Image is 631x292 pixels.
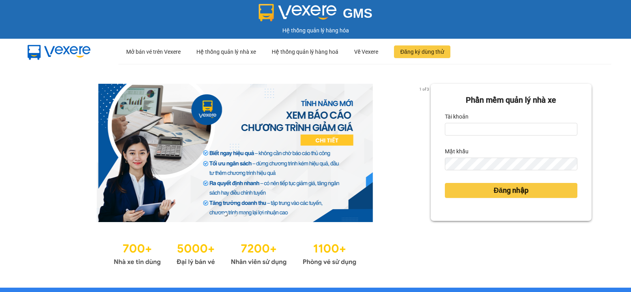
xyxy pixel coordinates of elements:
a: GMS [259,12,373,18]
div: Về Vexere [354,39,378,64]
span: Đăng nhập [494,185,528,196]
img: mbUUG5Q.png [20,39,99,65]
label: Tài khoản [445,110,469,123]
input: Mật khẩu [445,158,577,170]
input: Tài khoản [445,123,577,136]
li: slide item 3 [243,213,246,216]
span: Đăng ký dùng thử [400,47,444,56]
label: Mật khẩu [445,145,469,158]
p: 1 of 3 [417,84,431,94]
img: logo 2 [259,4,337,21]
button: next slide / item [420,84,431,222]
button: Đăng nhập [445,183,577,198]
div: Hệ thống quản lý hàng hoá [272,39,338,64]
div: Phần mềm quản lý nhà xe [445,94,577,106]
span: GMS [343,6,372,21]
div: Hệ thống quản lý hàng hóa [2,26,629,35]
li: slide item 2 [233,213,237,216]
div: Hệ thống quản lý nhà xe [196,39,256,64]
button: Đăng ký dùng thử [394,45,450,58]
li: slide item 1 [224,213,227,216]
button: previous slide / item [39,84,50,222]
img: Statistics.png [114,238,357,268]
div: Mở bán vé trên Vexere [126,39,181,64]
